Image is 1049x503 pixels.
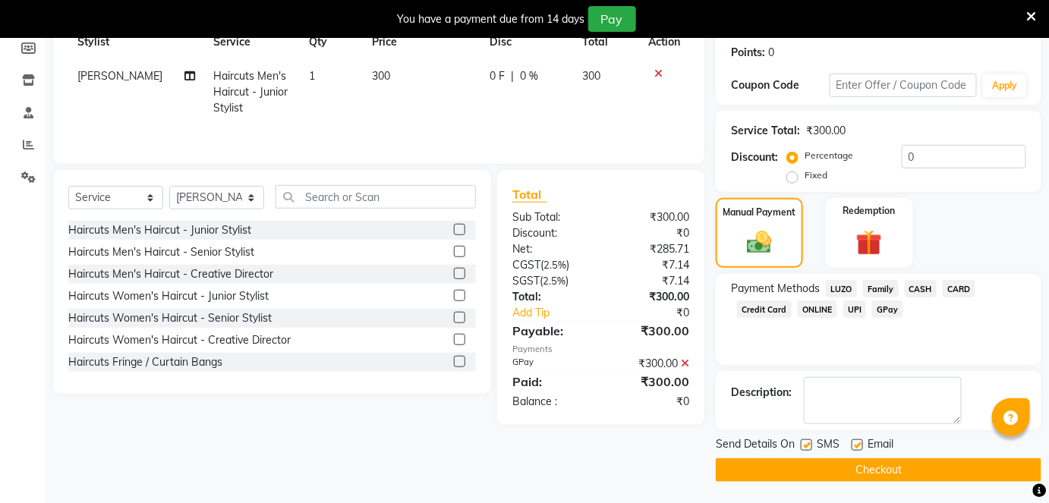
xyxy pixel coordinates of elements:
[520,68,538,84] span: 0 %
[573,25,639,59] th: Total
[205,25,300,59] th: Service
[943,280,975,297] span: CARD
[372,69,390,83] span: 300
[731,77,830,93] div: Coupon Code
[639,25,689,59] th: Action
[731,281,820,297] span: Payment Methods
[501,394,601,410] div: Balance :
[68,266,273,282] div: Haircuts Men's Haircut - Creative Director
[512,187,547,203] span: Total
[617,305,701,321] div: ₹0
[826,280,857,297] span: LUZO
[600,225,701,241] div: ₹0
[731,385,792,401] div: Description:
[300,25,363,59] th: Qty
[843,300,867,318] span: UPI
[600,356,701,372] div: ₹300.00
[501,305,617,321] a: Add Tip
[600,289,701,305] div: ₹300.00
[501,225,601,241] div: Discount:
[68,288,269,304] div: Haircuts Women's Haircut - Junior Stylist
[805,149,853,162] label: Percentage
[77,69,162,83] span: [PERSON_NAME]
[739,228,780,257] img: _cash.svg
[716,458,1041,482] button: Checkout
[276,185,476,209] input: Search or Scan
[214,69,288,115] span: Haircuts Men's Haircut - Junior Stylist
[600,273,701,289] div: ₹7.14
[501,241,601,257] div: Net:
[600,241,701,257] div: ₹285.71
[68,310,272,326] div: Haircuts Women's Haircut - Senior Stylist
[511,68,514,84] span: |
[843,204,896,218] label: Redemption
[817,436,840,455] span: SMS
[512,258,540,272] span: CGST
[480,25,574,59] th: Disc
[798,300,837,318] span: ONLINE
[501,322,601,340] div: Payable:
[309,69,315,83] span: 1
[512,274,540,288] span: SGST
[501,289,601,305] div: Total:
[490,68,505,84] span: 0 F
[737,300,792,318] span: Credit Card
[868,436,893,455] span: Email
[830,74,978,97] input: Enter Offer / Coupon Code
[582,69,600,83] span: 300
[863,280,899,297] span: Family
[398,11,585,27] div: You have a payment due from 14 days
[501,209,601,225] div: Sub Total:
[588,6,636,32] button: Pay
[723,206,795,219] label: Manual Payment
[501,373,601,391] div: Paid:
[68,25,205,59] th: Stylist
[68,354,222,370] div: Haircuts Fringe / Curtain Bangs
[68,222,251,238] div: Haircuts Men's Haircut - Junior Stylist
[872,300,903,318] span: GPay
[363,25,480,59] th: Price
[731,149,778,165] div: Discount:
[68,332,291,348] div: Haircuts Women's Haircut - Creative Director
[68,244,254,260] div: Haircuts Men's Haircut - Senior Stylist
[600,209,701,225] div: ₹300.00
[805,168,827,182] label: Fixed
[600,257,701,273] div: ₹7.14
[731,123,800,139] div: Service Total:
[848,227,890,259] img: _gift.svg
[716,436,795,455] span: Send Details On
[905,280,937,297] span: CASH
[806,123,846,139] div: ₹300.00
[501,356,601,372] div: GPay
[983,74,1026,97] button: Apply
[512,343,689,356] div: Payments
[600,322,701,340] div: ₹300.00
[600,373,701,391] div: ₹300.00
[543,259,566,271] span: 2.5%
[543,275,565,287] span: 2.5%
[600,394,701,410] div: ₹0
[768,45,774,61] div: 0
[731,45,765,61] div: Points:
[501,257,601,273] div: ( )
[501,273,601,289] div: ( )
